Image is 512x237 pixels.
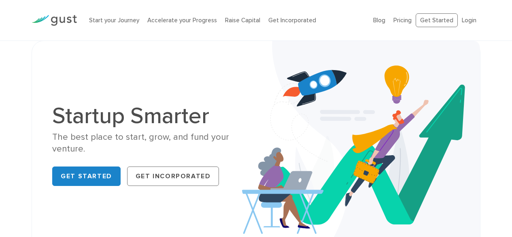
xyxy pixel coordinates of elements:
[416,13,458,28] a: Get Started
[268,17,316,24] a: Get Incorporated
[462,17,476,24] a: Login
[127,167,219,186] a: Get Incorporated
[52,131,250,155] div: The best place to start, grow, and fund your venture.
[52,105,250,127] h1: Startup Smarter
[393,17,412,24] a: Pricing
[373,17,385,24] a: Blog
[32,15,77,26] img: Gust Logo
[89,17,139,24] a: Start your Journey
[52,167,121,186] a: Get Started
[225,17,260,24] a: Raise Capital
[147,17,217,24] a: Accelerate your Progress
